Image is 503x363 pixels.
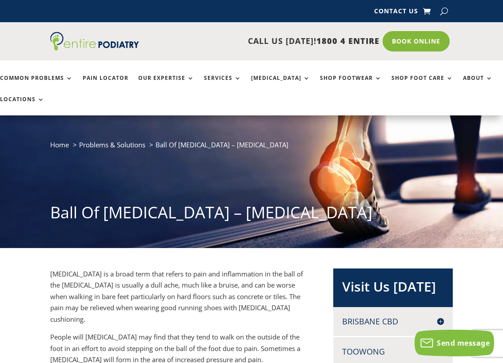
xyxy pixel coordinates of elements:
p: [MEDICAL_DATA] is a broad term that refers to pain and inflammation in the ball of the [MEDICAL_D... [50,268,311,332]
a: Home [50,140,69,149]
nav: breadcrumb [50,139,453,157]
h2: Visit Us [DATE] [342,277,444,300]
h4: Toowong [342,346,444,357]
a: Services [204,75,241,94]
a: Entire Podiatry [50,43,139,52]
a: Contact Us [374,8,418,18]
a: Book Online [383,31,450,51]
a: Problems & Solutions [79,140,145,149]
a: Shop Foot Care [391,75,453,94]
h4: Brisbane CBD [342,316,444,327]
h1: Ball Of [MEDICAL_DATA] – [MEDICAL_DATA] [50,201,453,228]
span: Ball Of [MEDICAL_DATA] – [MEDICAL_DATA] [156,140,288,149]
p: CALL US [DATE]! [139,36,379,47]
button: Send message [415,330,494,356]
span: 1800 4 ENTIRE [316,36,379,46]
a: Pain Locator [83,75,128,94]
span: Send message [437,338,490,348]
a: About [463,75,493,94]
a: Our Expertise [138,75,194,94]
a: [MEDICAL_DATA] [251,75,310,94]
img: logo (1) [50,32,139,51]
a: Shop Footwear [320,75,382,94]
